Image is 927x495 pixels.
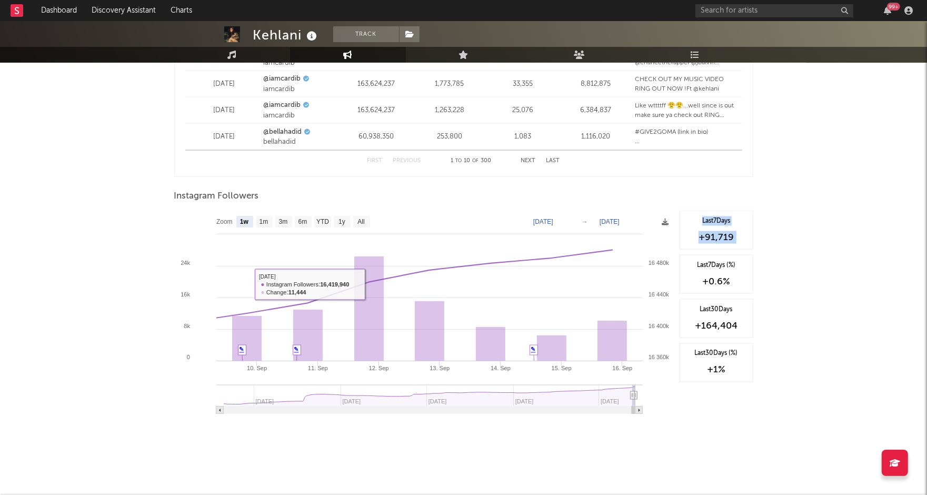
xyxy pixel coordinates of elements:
text: 16k [181,291,190,298]
div: iamcardib [263,111,337,121]
a: ✎ [531,346,536,353]
div: 60,938,350 [342,132,410,142]
span: Instagram Followers [174,190,259,203]
div: iamcardib [263,58,337,68]
div: [DATE] [191,79,258,90]
div: Last 30 Days [685,305,747,314]
a: @iamcardib [263,100,301,111]
div: 1,773,785 [415,79,483,90]
text: All [357,219,364,226]
text: 6m [298,219,307,226]
text: 16 480k [648,260,669,266]
text: → [582,218,588,225]
input: Search for artists [695,4,853,17]
div: Last 7 Days [685,216,747,226]
text: 3m [278,219,287,226]
text: [DATE] [600,218,620,225]
text: 13. Sep [430,365,450,372]
button: Track [333,26,399,42]
button: Previous [393,158,421,164]
text: 11. Sep [307,365,327,372]
text: 0 [186,354,190,361]
div: [DATE] [191,105,258,116]
text: 16 440k [648,291,669,298]
text: 12. Sep [368,365,388,372]
div: Like wttttff 😤😤...well since is out make sure ya check out RING MUSIC VIDEO with me and @kehlani [635,101,736,120]
text: 8k [184,323,190,329]
div: iamcardib [263,84,337,95]
a: ✎ [240,346,244,353]
div: 163,624,237 [342,79,410,90]
div: 25,076 [489,105,556,116]
a: ✎ [294,346,299,353]
text: YTD [316,219,328,226]
text: 16 400k [648,323,669,329]
span: of [472,159,479,163]
div: Last 30 Days (%) [685,349,747,359]
div: 1 10 300 [442,155,500,167]
a: @bellahadid [263,127,302,137]
div: 253,800 [415,132,483,142]
div: 1,116,020 [562,132,630,142]
div: Kehlani [253,26,320,44]
div: 6,384,837 [562,105,630,116]
text: 1w [240,219,248,226]
div: +0.6 % [685,275,747,288]
div: bellahadid [263,137,337,147]
text: 10. Sep [247,365,267,372]
div: +1 % [685,364,747,377]
text: 16 360k [648,354,669,361]
button: 99+ [884,6,891,15]
text: 24k [181,260,190,266]
button: First [367,158,383,164]
button: Next [521,158,536,164]
text: 14. Sep [491,365,511,372]
a: @iamcardib [263,74,301,84]
button: Last [546,158,560,164]
div: 1,083 [489,132,556,142]
text: 16. Sep [612,365,632,372]
div: #GIVE2GOMA (link in bio) On the [DATE] the Nyriagongo volcano erupted, in [GEOGRAPHIC_DATA], [GEO... [635,127,736,146]
text: 15. Sep [551,365,571,372]
text: [DATE] [533,218,553,225]
div: 33,355 [489,79,556,90]
div: +164,404 [685,320,747,332]
div: +91,719 [685,231,747,244]
text: 1m [259,219,268,226]
div: 1,263,228 [415,105,483,116]
text: Zoom [216,219,233,226]
div: 163,624,237 [342,105,410,116]
div: [DATE] [191,132,258,142]
span: to [455,159,462,163]
div: CHECK OUT MY MUSIC VIDEO RING OUT NOW !Ft @kehlani [635,75,736,94]
div: 99 + [887,3,900,11]
text: 1y [338,219,345,226]
div: 8,812,875 [562,79,630,90]
div: Last 7 Days (%) [685,261,747,270]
